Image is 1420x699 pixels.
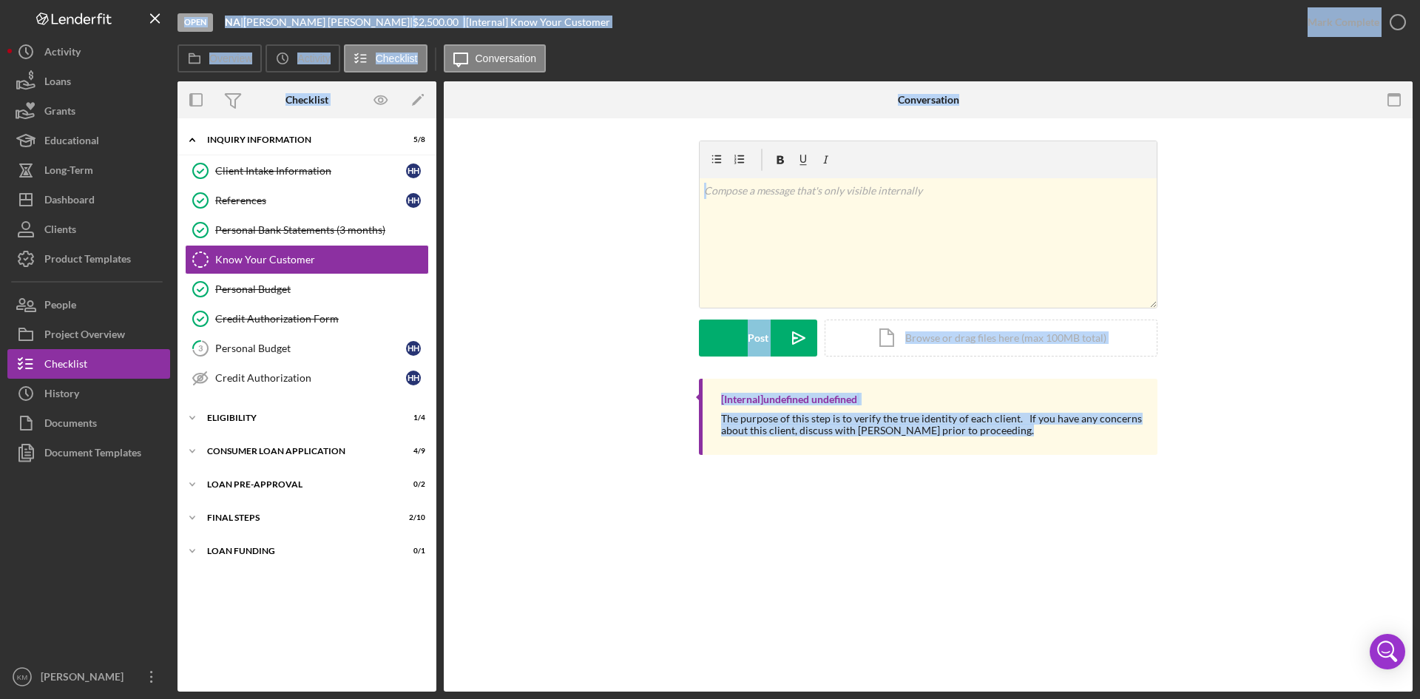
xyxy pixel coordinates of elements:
a: ReferencesHH [185,186,429,215]
div: Loan Pre-Approval [207,480,388,489]
a: Client Intake InformationHH [185,156,429,186]
div: Product Templates [44,244,131,277]
button: Loans [7,67,170,96]
div: H H [406,371,421,385]
button: Long-Term [7,155,170,185]
div: 0 / 2 [399,480,425,489]
div: Long-Term [44,155,93,189]
div: The purpose of this step is to verify the true identity of each client. If you have any concerns ... [721,413,1143,436]
button: Educational [7,126,170,155]
div: Checklist [44,349,87,382]
button: Dashboard [7,185,170,215]
div: 1 / 4 [399,413,425,422]
div: Open [177,13,213,32]
div: Document Templates [44,438,141,471]
div: Personal Budget [215,342,406,354]
div: Know Your Customer [215,254,428,266]
button: History [7,379,170,408]
div: [Internal] undefined undefined [721,394,857,405]
button: Clients [7,215,170,244]
div: Inquiry Information [207,135,388,144]
div: Personal Bank Statements (3 months) [215,224,428,236]
div: Checklist [285,94,328,106]
div: Educational [44,126,99,159]
label: Conversation [476,53,537,64]
div: [PERSON_NAME] [37,662,133,695]
button: Product Templates [7,244,170,274]
a: 3Personal BudgetHH [185,334,429,363]
button: Mark Complete [1293,7,1413,37]
button: Documents [7,408,170,438]
button: KM[PERSON_NAME] [7,662,170,692]
div: | [225,16,243,28]
a: Credit Authorization Form [185,304,429,334]
button: Activity [266,44,339,72]
label: Overview [209,53,252,64]
div: FINAL STEPS [207,513,388,522]
div: Open Intercom Messenger [1370,634,1405,669]
b: NA [225,16,240,28]
button: Post [699,320,817,357]
label: Activity [297,53,330,64]
button: People [7,290,170,320]
div: Credit Authorization [215,372,406,384]
div: People [44,290,76,323]
a: Personal Budget [185,274,429,304]
div: Dashboard [44,185,95,218]
button: Document Templates [7,438,170,467]
button: Checklist [7,349,170,379]
div: | [Internal] Know Your Customer [463,16,610,28]
div: Client Intake Information [215,165,406,177]
button: Activity [7,37,170,67]
button: Grants [7,96,170,126]
div: H H [406,163,421,178]
div: Project Overview [44,320,125,353]
div: 4 / 9 [399,447,425,456]
div: Documents [44,408,97,442]
div: Credit Authorization Form [215,313,428,325]
tspan: 3 [198,343,203,353]
button: Checklist [344,44,427,72]
div: 0 / 1 [399,547,425,556]
div: 2 / 10 [399,513,425,522]
div: Eligibility [207,413,388,422]
div: H H [406,193,421,208]
div: Activity [44,37,81,70]
div: Post [748,320,768,357]
div: Clients [44,215,76,248]
div: Personal Budget [215,283,428,295]
div: Conversation [898,94,959,106]
div: Grants [44,96,75,129]
div: Loans [44,67,71,100]
button: Conversation [444,44,547,72]
div: Mark Complete [1308,7,1379,37]
div: $2,500.00 [413,16,463,28]
div: References [215,195,406,206]
a: Credit AuthorizationHH [185,363,429,393]
button: Overview [177,44,262,72]
div: History [44,379,79,412]
a: Know Your Customer [185,245,429,274]
label: Checklist [376,53,418,64]
div: 5 / 8 [399,135,425,144]
div: Loan Funding [207,547,388,556]
text: KM [17,673,27,681]
div: [PERSON_NAME] [PERSON_NAME] | [243,16,413,28]
div: H H [406,341,421,356]
button: Project Overview [7,320,170,349]
div: Consumer Loan Application [207,447,388,456]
